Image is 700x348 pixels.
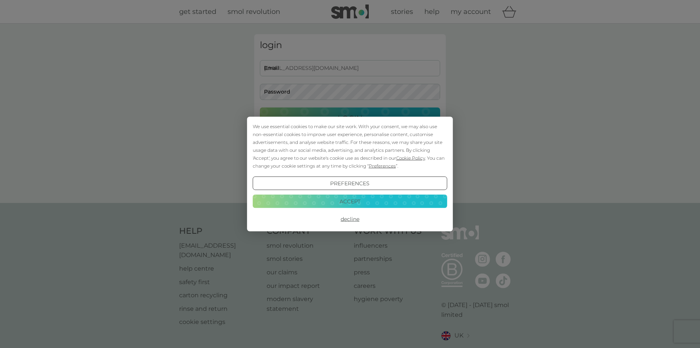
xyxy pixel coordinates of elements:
[253,177,447,190] button: Preferences
[247,117,453,231] div: Cookie Consent Prompt
[396,155,425,161] span: Cookie Policy
[253,123,447,170] div: We use essential cookies to make our site work. With your consent, we may also use non-essential ...
[253,194,447,208] button: Accept
[369,163,396,169] span: Preferences
[253,212,447,226] button: Decline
